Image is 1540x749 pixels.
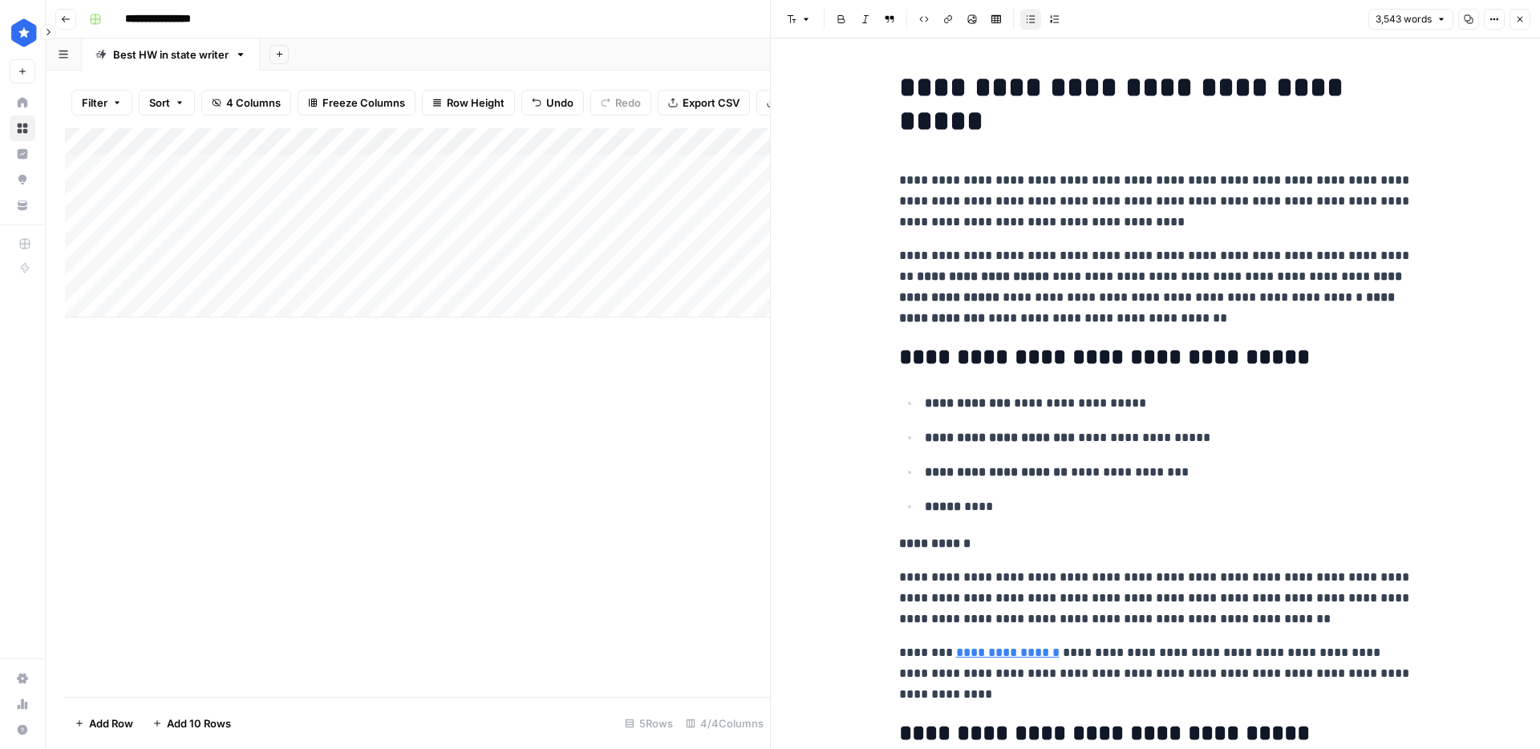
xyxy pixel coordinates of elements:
[658,90,750,115] button: Export CSV
[201,90,291,115] button: 4 Columns
[10,666,35,691] a: Settings
[167,715,231,731] span: Add 10 Rows
[71,90,132,115] button: Filter
[679,711,770,736] div: 4/4 Columns
[447,95,505,111] span: Row Height
[10,18,38,47] img: ConsumerAffairs Logo
[521,90,584,115] button: Undo
[10,141,35,167] a: Insights
[615,95,641,111] span: Redo
[10,13,35,53] button: Workspace: ConsumerAffairs
[10,691,35,717] a: Usage
[590,90,651,115] button: Redo
[10,167,35,192] a: Opportunities
[10,115,35,141] a: Browse
[65,711,143,736] button: Add Row
[10,90,35,115] a: Home
[10,717,35,743] button: Help + Support
[422,90,515,115] button: Row Height
[226,95,281,111] span: 4 Columns
[546,95,573,111] span: Undo
[82,38,260,71] a: Best HW in state writer
[149,95,170,111] span: Sort
[322,95,405,111] span: Freeze Columns
[113,47,229,63] div: Best HW in state writer
[683,95,740,111] span: Export CSV
[10,192,35,218] a: Your Data
[618,711,679,736] div: 5 Rows
[82,95,107,111] span: Filter
[1368,9,1453,30] button: 3,543 words
[1376,12,1432,26] span: 3,543 words
[143,711,241,736] button: Add 10 Rows
[89,715,133,731] span: Add Row
[298,90,415,115] button: Freeze Columns
[139,90,195,115] button: Sort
